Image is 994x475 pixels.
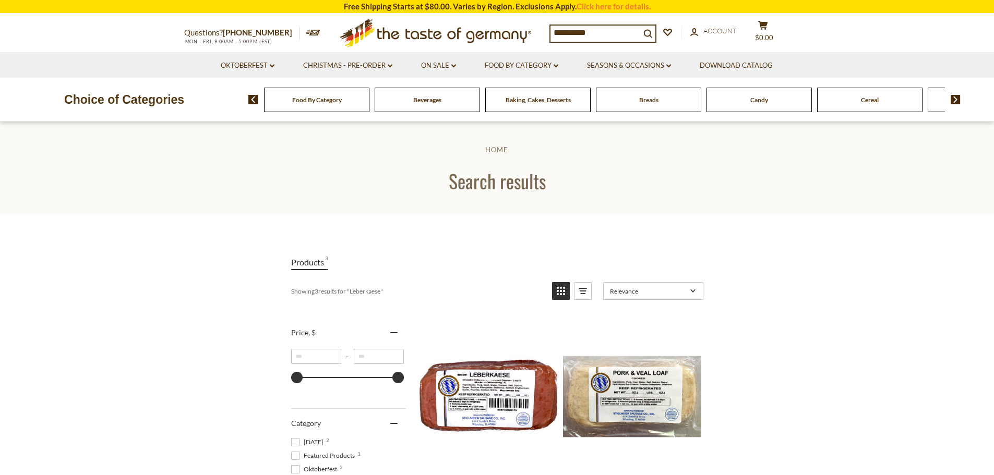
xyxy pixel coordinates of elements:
[291,349,341,364] input: Minimum value
[700,60,773,71] a: Download Catalog
[690,26,737,37] a: Account
[223,28,292,37] a: [PHONE_NUMBER]
[291,255,328,270] a: View Products Tab
[340,465,343,470] span: 2
[291,465,340,474] span: Oktoberfest
[315,287,318,295] b: 3
[587,60,671,71] a: Seasons & Occasions
[506,96,571,104] a: Baking, Cakes, Desserts
[610,287,687,295] span: Relevance
[603,282,703,300] a: Sort options
[184,26,300,40] p: Questions?
[485,145,508,154] a: Home
[354,349,404,364] input: Maximum value
[303,60,392,71] a: Christmas - PRE-ORDER
[291,419,321,428] span: Category
[574,282,592,300] a: View list mode
[341,352,354,360] span: –
[308,328,316,337] span: , $
[291,437,327,447] span: [DATE]
[861,96,879,104] a: Cereal
[951,95,961,104] img: next arrow
[221,60,274,71] a: Oktoberfest
[750,96,768,104] a: Candy
[357,451,361,456] span: 1
[326,437,329,443] span: 2
[552,282,570,300] a: View grid mode
[755,33,773,42] span: $0.00
[291,282,544,300] div: Showing results for " "
[184,39,273,44] span: MON - FRI, 9:00AM - 5:00PM (EST)
[748,20,779,46] button: $0.00
[577,2,651,11] a: Click here for details.
[703,27,737,35] span: Account
[639,96,658,104] a: Breads
[292,96,342,104] a: Food By Category
[485,60,558,71] a: Food By Category
[248,95,258,104] img: previous arrow
[421,60,456,71] a: On Sale
[32,169,962,192] h1: Search results
[291,328,316,337] span: Price
[325,255,328,269] span: 3
[413,96,441,104] a: Beverages
[291,451,358,460] span: Featured Products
